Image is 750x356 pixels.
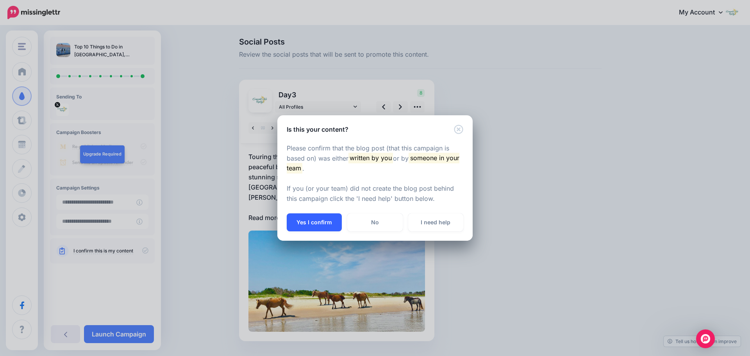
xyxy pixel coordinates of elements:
[454,125,463,134] button: Close
[287,153,459,173] mark: someone in your team
[408,213,463,231] a: I need help
[348,153,393,163] mark: written by you
[287,213,342,231] button: Yes I confirm
[696,329,715,348] div: Open Intercom Messenger
[347,213,402,231] a: No
[287,125,348,134] h5: Is this your content?
[287,143,463,204] p: Please confirm that the blog post (that this campaign is based on) was either or by . If you (or ...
